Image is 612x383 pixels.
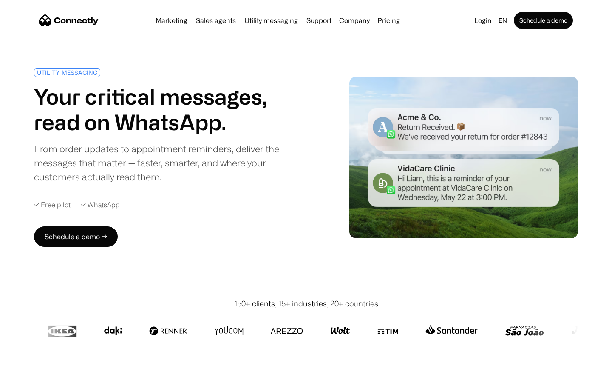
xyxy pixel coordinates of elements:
a: Schedule a demo [514,12,573,29]
div: 150+ clients, 15+ industries, 20+ countries [234,298,378,309]
ul: Language list [17,368,51,380]
aside: Language selected: English [8,367,51,380]
a: Schedule a demo → [34,226,118,247]
a: Marketing [152,17,191,24]
div: From order updates to appointment reminders, deliver the messages that matter — faster, smarter, ... [34,142,303,184]
a: Pricing [374,17,403,24]
h1: Your critical messages, read on WhatsApp. [34,84,303,135]
div: UTILITY MESSAGING [37,69,97,76]
a: Utility messaging [241,17,301,24]
a: Login [471,14,495,26]
div: ✓ WhatsApp [81,201,120,209]
div: en [499,14,507,26]
div: ✓ Free pilot [34,201,71,209]
a: Support [303,17,335,24]
a: Sales agents [193,17,239,24]
div: Company [339,14,370,26]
